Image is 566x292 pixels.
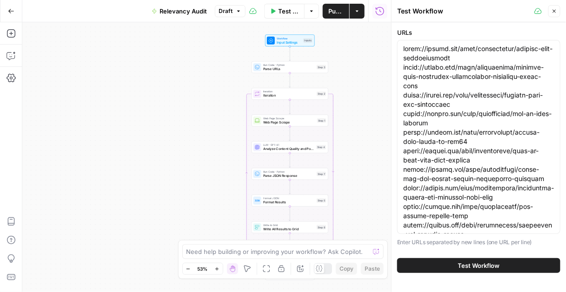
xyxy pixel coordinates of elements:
[365,265,380,273] span: Paste
[328,6,344,16] span: Publish
[263,63,315,67] span: Run Code · Python
[279,6,299,16] span: Test Data
[317,118,326,123] div: Step 1
[263,170,315,174] span: Run Code · Python
[323,4,349,19] button: Publish
[160,6,207,16] span: Relevancy Audit
[397,28,560,37] label: URLs
[252,34,328,46] div: WorkflowInput SettingsInputs
[263,66,315,71] span: Parse URLs
[316,145,326,149] div: Step 4
[263,200,315,205] span: Format Results
[252,221,328,234] div: Write to GridWrite All Results to GridStep 8
[263,93,315,98] span: Iteration
[397,258,560,273] button: Test Workflow
[263,117,315,121] span: Web Page Scrape
[317,198,326,203] div: Step 5
[277,40,301,45] span: Input Settings
[458,261,500,270] span: Test Workflow
[397,238,560,247] p: Enter URLs separated by new lines (one URL per line)
[317,172,326,176] div: Step 7
[263,120,315,125] span: Web Page Scrape
[317,225,326,230] div: Step 8
[252,88,328,100] div: LoopIterationIterationStep 2
[340,265,353,273] span: Copy
[264,4,304,19] button: Test Data
[289,207,291,221] g: Edge from step_5 to step_8
[289,180,291,194] g: Edge from step_7 to step_5
[263,143,314,147] span: LLM · GPT-4.1
[252,268,328,280] div: Single OutputOutputEnd
[263,173,315,178] span: Parse JSON Response
[146,4,213,19] button: Relevancy Audit
[361,263,384,275] button: Paste
[317,65,326,70] div: Step 3
[263,147,314,152] span: Analyze Content Quality and Potential
[263,223,315,227] span: Write to Grid
[252,141,328,153] div: LLM · GPT-4.1Analyze Content Quality and PotentialStep 4
[289,153,291,168] g: Edge from step_4 to step_7
[215,5,246,17] button: Draft
[317,91,326,96] div: Step 2
[263,196,315,201] span: Format JSON
[289,73,291,87] g: Edge from step_3 to step_2
[263,227,315,232] span: Write All Results to Grid
[252,115,328,127] div: Web Page ScrapeWeb Page ScrapeStep 1
[289,100,291,114] g: Edge from step_2 to step_1
[303,38,313,43] div: Inputs
[252,61,328,73] div: Run Code · PythonParse URLsStep 3
[289,126,291,141] g: Edge from step_1 to step_4
[277,36,301,40] span: Workflow
[252,168,328,180] div: Run Code · PythonParse JSON ResponseStep 7
[336,263,357,275] button: Copy
[263,90,315,94] span: Iteration
[219,7,233,15] span: Draft
[252,195,328,207] div: Format JSONFormat ResultsStep 5
[289,46,291,61] g: Edge from start to step_3
[198,265,208,273] span: 53%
